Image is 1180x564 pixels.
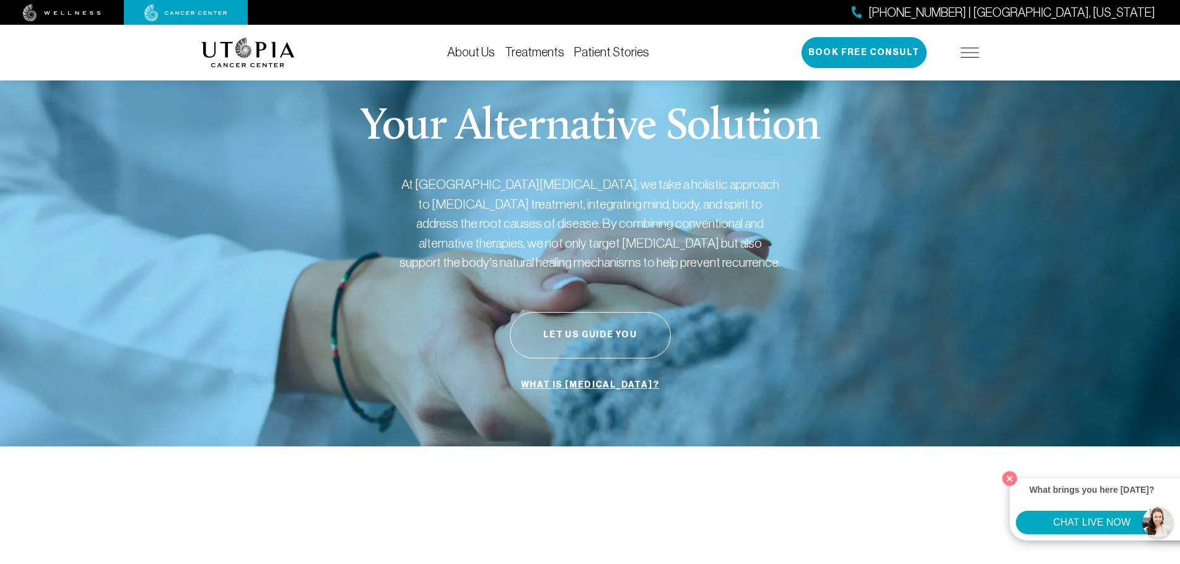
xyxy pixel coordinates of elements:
a: About Us [447,45,495,59]
a: Treatments [505,45,564,59]
img: icon-hamburger [961,48,979,58]
button: Close [999,468,1020,489]
button: CHAT LIVE NOW [1016,511,1168,534]
a: [PHONE_NUMBER] | [GEOGRAPHIC_DATA], [US_STATE] [852,4,1155,22]
img: wellness [23,4,101,22]
strong: What brings you here [DATE]? [1029,485,1155,495]
span: [PHONE_NUMBER] | [GEOGRAPHIC_DATA], [US_STATE] [868,4,1155,22]
a: What is [MEDICAL_DATA]? [518,373,662,397]
button: Book Free Consult [802,37,927,68]
p: Your Alternative Solution [360,105,820,150]
p: At [GEOGRAPHIC_DATA][MEDICAL_DATA], we take a holistic approach to [MEDICAL_DATA] treatment, inte... [398,175,782,272]
a: Patient Stories [574,45,649,59]
img: cancer center [144,4,227,22]
button: Let Us Guide You [510,312,671,358]
img: logo [201,38,295,67]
